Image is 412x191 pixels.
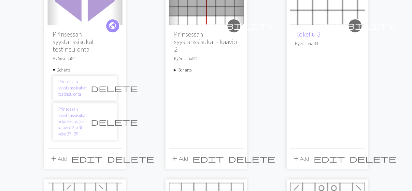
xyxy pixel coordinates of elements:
button: Edit [69,152,105,165]
i: Edit [314,155,345,163]
button: Delete [347,152,399,165]
a: Prinsessan syystanssisukat testineulonta [58,79,87,98]
button: Add [169,152,190,165]
button: Edit [190,152,226,165]
a: Kokeilu 3 [295,30,320,38]
span: public [108,21,117,31]
button: Delete [105,152,156,165]
button: Delete chart [87,116,142,128]
span: add [50,154,58,163]
span: delete [91,84,138,93]
i: Edit [71,155,103,163]
span: edit [192,154,224,163]
i: public [108,19,117,32]
button: Delete [226,152,277,165]
span: add [171,154,179,163]
span: delete [91,117,138,126]
button: Edit [311,152,347,165]
h2: Prinsessan syystanssisukat testineulonta [53,30,117,53]
button: Delete chart [87,82,142,94]
p: By Susuna84 [295,40,360,47]
span: delete [349,154,396,163]
p: By Susuna84 [174,56,238,62]
span: visibility [193,21,275,31]
i: Edit [192,155,224,163]
i: private [193,19,275,32]
span: edit [71,154,103,163]
span: delete [228,154,275,163]
i: private [314,19,396,32]
h2: Prinsessan syystanssisukat - kaavio 2 [174,30,238,53]
span: add [292,154,300,163]
summary: 3charts [174,67,238,73]
button: Add [290,152,311,165]
a: Prinsessan syystanssisukat koko kerros (sis. kaaviot 2 ja 3) koko 37–39 [58,106,87,137]
span: delete [107,154,154,163]
p: By Susuna84 [53,56,117,62]
span: edit [314,154,345,163]
span: visibility [314,21,396,31]
a: public [106,19,120,33]
summary: 2charts [53,67,117,73]
button: Add [48,152,69,165]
